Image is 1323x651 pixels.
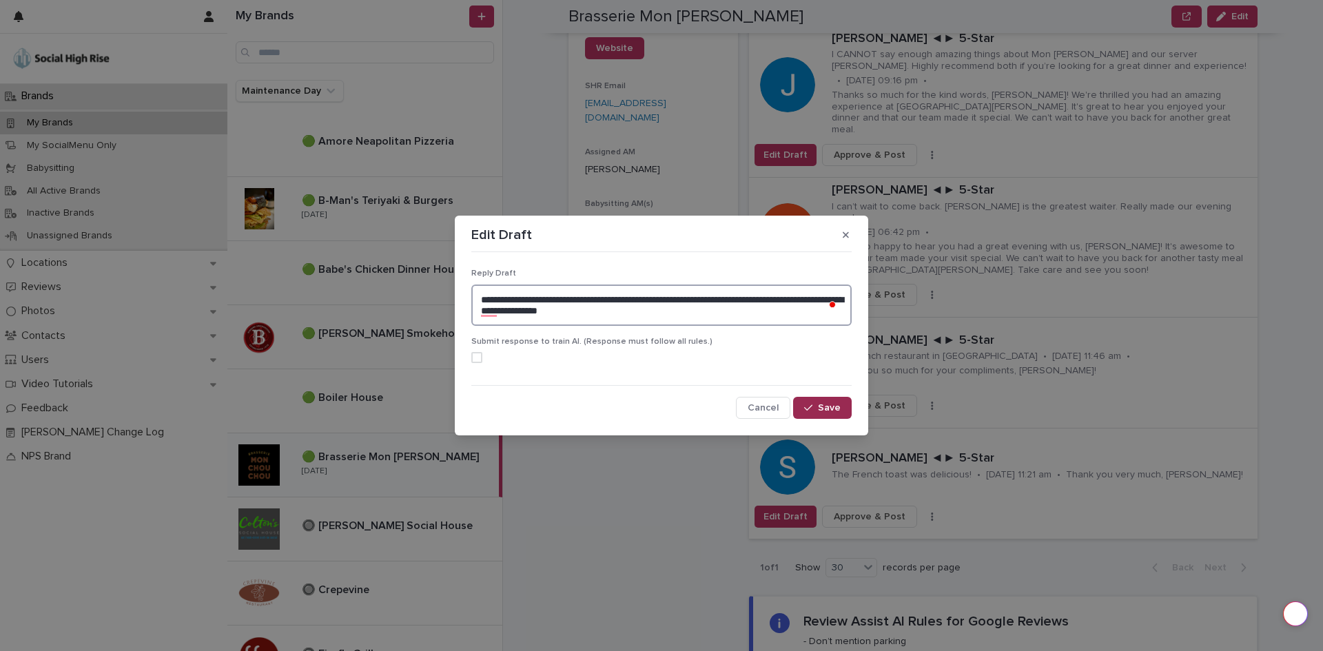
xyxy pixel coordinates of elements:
[471,285,852,326] textarea: To enrich screen reader interactions, please activate Accessibility in Grammarly extension settings
[736,397,790,419] button: Cancel
[471,227,532,243] p: Edit Draft
[471,269,516,278] span: Reply Draft
[818,403,841,413] span: Save
[471,338,712,346] span: Submit response to train AI. (Response must follow all rules.)
[793,397,852,419] button: Save
[748,403,779,413] span: Cancel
